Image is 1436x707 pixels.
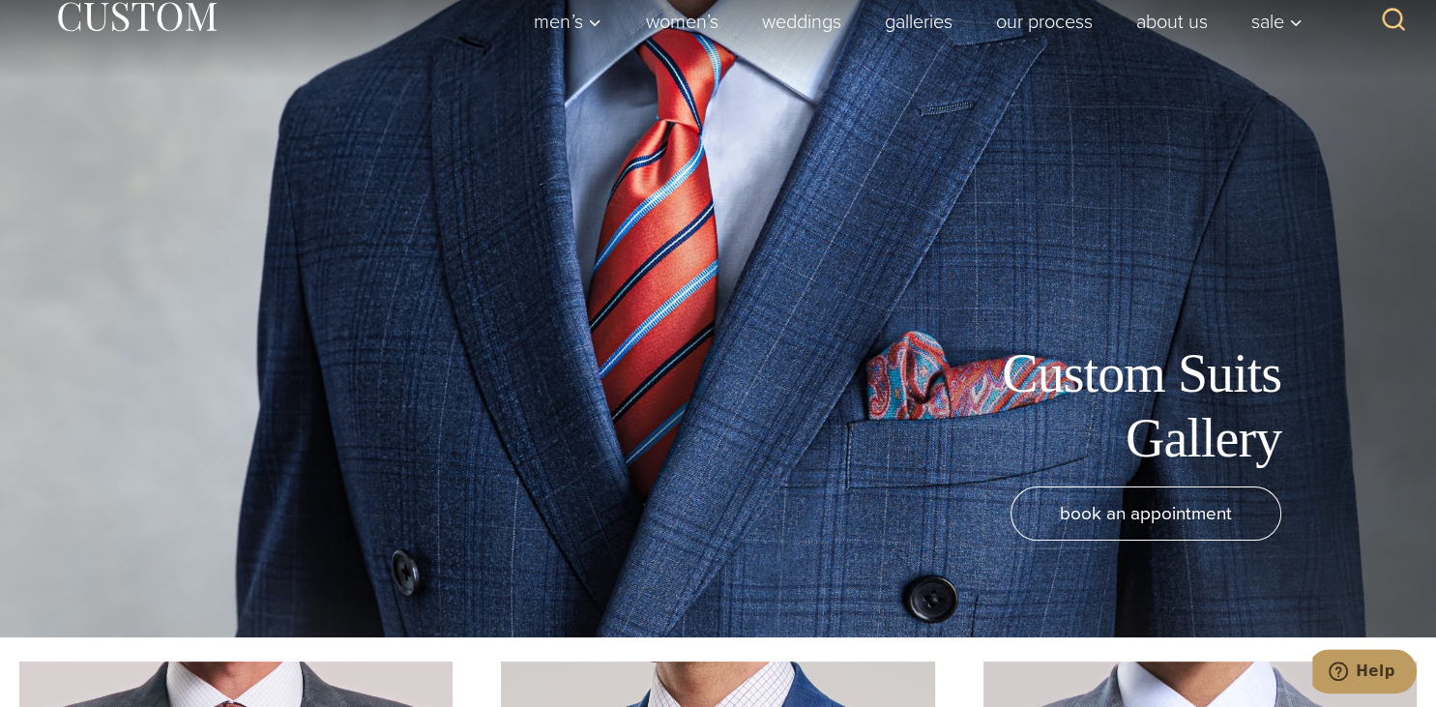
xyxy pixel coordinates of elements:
[740,2,863,41] a: weddings
[846,341,1281,471] h1: Custom Suits Gallery
[1312,649,1417,697] iframe: Opens a widget where you can chat to one of our agents
[863,2,974,41] a: Galleries
[1229,2,1313,41] button: Sale sub menu toggle
[513,2,624,41] button: Men’s sub menu toggle
[1114,2,1229,41] a: About Us
[624,2,740,41] a: Women’s
[1011,486,1281,541] a: book an appointment
[974,2,1114,41] a: Our Process
[1060,499,1232,527] span: book an appointment
[513,2,1313,41] nav: Primary Navigation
